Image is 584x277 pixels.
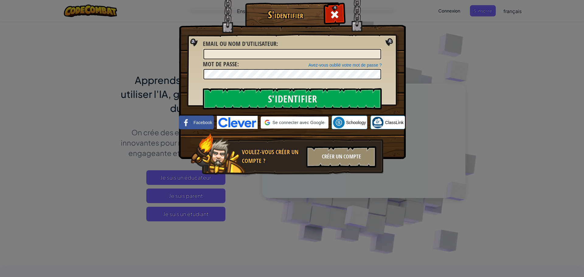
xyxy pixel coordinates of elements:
span: Schoology [346,119,366,126]
span: Facebook [193,119,212,126]
span: Se connecter avec Google [273,119,325,126]
a: Avez-vous oublié votre mot de passe ? [308,63,382,68]
img: facebook_small.png [180,117,192,128]
span: ClassLink [385,119,404,126]
span: Mot de passe [203,60,237,68]
div: Voulez-vous créer un compte ? [242,148,303,165]
label: : [203,60,239,69]
div: Se connecter avec Google [261,116,328,129]
span: Email ou nom d'utilisateur [203,40,276,48]
div: Créer un compte [306,146,376,168]
img: clever-logo-blue.png [217,116,258,129]
img: classlink-logo-small.png [372,117,384,128]
label: : [203,40,278,48]
h1: S'identifier [247,9,324,20]
img: schoology.png [333,117,345,128]
input: S'identifier [203,88,382,109]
